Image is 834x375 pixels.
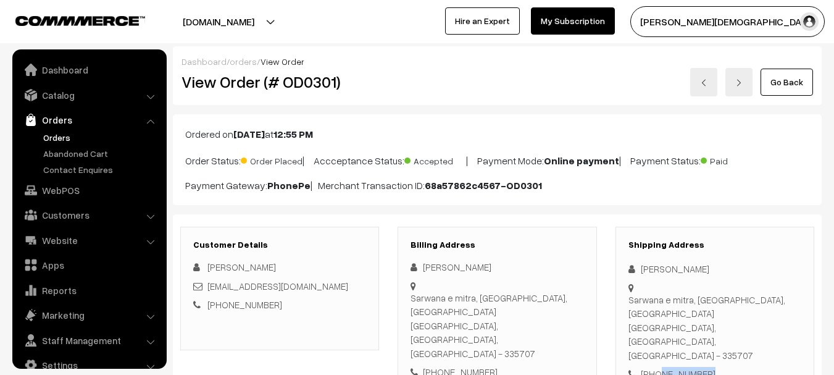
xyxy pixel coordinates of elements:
a: Abandoned Cart [40,147,162,160]
img: user [800,12,819,31]
span: [PERSON_NAME] [207,261,276,272]
span: View Order [261,56,304,67]
span: Accepted [404,151,466,167]
p: Payment Gateway: | Merchant Transaction ID: [185,178,809,193]
button: [PERSON_NAME][DEMOGRAPHIC_DATA] [630,6,825,37]
b: 12:55 PM [273,128,313,140]
b: 68a57862c4567-OD0301 [425,179,542,192]
img: left-arrow.png [700,79,707,86]
a: [EMAIL_ADDRESS][DOMAIN_NAME] [207,280,348,292]
p: Order Status: | Accceptance Status: | Payment Mode: | Payment Status: [185,151,809,168]
a: orders [230,56,257,67]
button: [DOMAIN_NAME] [140,6,298,37]
img: COMMMERCE [15,16,145,25]
b: [DATE] [233,128,265,140]
a: Orders [40,131,162,144]
div: [PERSON_NAME] [411,260,583,274]
a: My Subscription [531,7,615,35]
a: Hire an Expert [445,7,520,35]
a: Dashboard [181,56,227,67]
a: Dashboard [15,59,162,81]
a: Reports [15,279,162,301]
a: WebPOS [15,179,162,201]
span: Order Placed [241,151,302,167]
a: Contact Enquires [40,163,162,176]
a: Orders [15,109,162,131]
div: [PERSON_NAME] [628,262,801,276]
b: PhonePe [267,179,311,192]
a: Website [15,229,162,251]
h3: Customer Details [193,240,366,250]
div: Sarwana e mitra, [GEOGRAPHIC_DATA],[GEOGRAPHIC_DATA] [GEOGRAPHIC_DATA], [GEOGRAPHIC_DATA], [GEOGR... [411,291,583,361]
span: Paid [701,151,762,167]
h3: Billing Address [411,240,583,250]
div: / / [181,55,813,68]
a: COMMMERCE [15,12,123,27]
b: Online payment [544,154,619,167]
a: Go Back [761,69,813,96]
a: [PHONE_NUMBER] [207,299,282,310]
h3: Shipping Address [628,240,801,250]
img: right-arrow.png [735,79,743,86]
div: Sarwana e mitra, [GEOGRAPHIC_DATA],[GEOGRAPHIC_DATA] [GEOGRAPHIC_DATA], [GEOGRAPHIC_DATA], [GEOGR... [628,293,801,363]
a: Staff Management [15,329,162,352]
a: Customers [15,204,162,226]
p: Ordered on at [185,127,809,141]
a: Catalog [15,84,162,106]
a: Apps [15,254,162,276]
h2: View Order (# OD0301) [181,72,380,91]
a: Marketing [15,304,162,326]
